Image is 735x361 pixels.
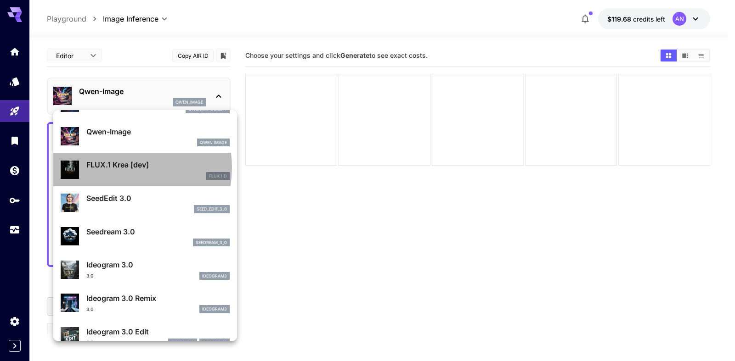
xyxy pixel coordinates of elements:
p: Ideogram 3.0 Edit [86,326,230,337]
p: seed_edit_3_0 [197,206,227,212]
div: Ideogram 3.03.0ideogram3 [61,255,230,283]
p: seedream_3_0 [196,239,227,246]
p: ideogram3 [202,306,227,312]
p: 3.0 [86,272,94,279]
p: Ideogram 3.0 [86,259,230,270]
div: Ideogram 3.0 Remix3.0ideogram3 [61,289,230,317]
p: Qwen-Image [86,126,230,137]
div: Ideogram 3.0 Edit3.0inpaintingideogram3 [61,322,230,350]
p: ideogram3 [202,339,227,346]
p: FLUX.1 D [209,173,227,179]
p: SeedEdit 3.0 [86,193,230,204]
div: SeedEdit 3.0seed_edit_3_0 [61,189,230,217]
p: inpainting [171,339,194,346]
div: Qwen-ImageQwen Image [61,122,230,150]
div: FLUX.1 Krea [dev]FLUX.1 D [61,156,230,183]
p: 3.0 [86,339,94,346]
p: ideogram3 [202,273,227,279]
p: FLUX.1 Krea [dev] [86,159,230,170]
div: Seedream 3.0seedream_3_0 [61,222,230,250]
p: Ideogram 3.0 Remix [86,293,230,304]
p: Qwen Image [200,139,227,146]
p: 3.0 [86,306,94,313]
p: Seedream 3.0 [86,226,230,237]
